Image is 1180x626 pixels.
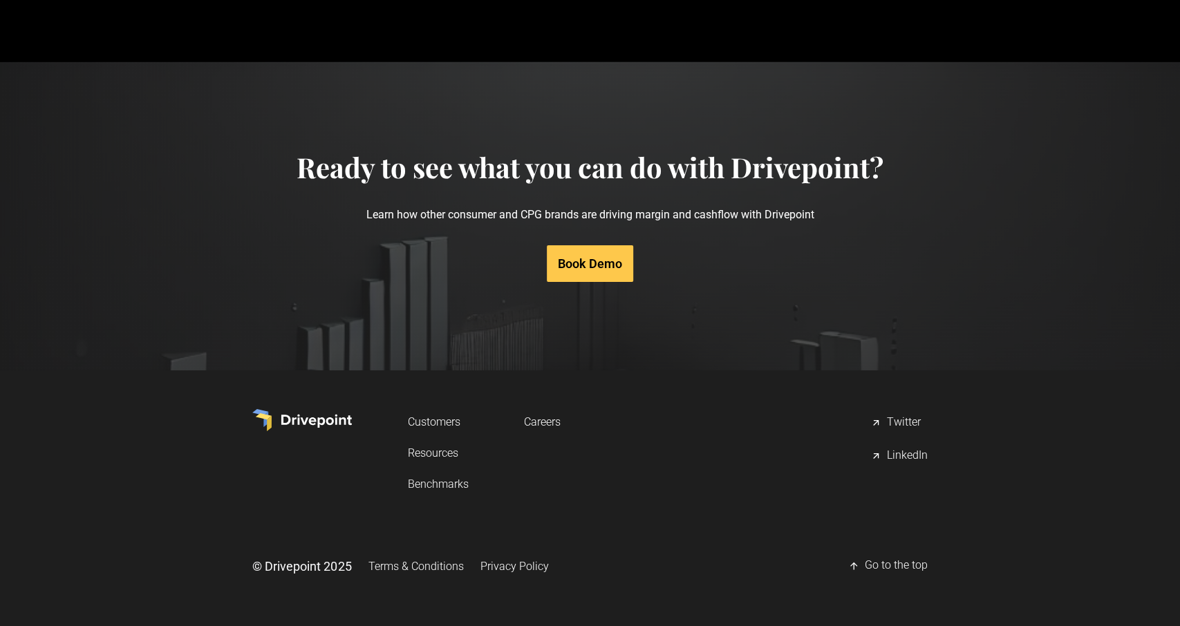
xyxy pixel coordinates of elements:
[297,151,883,184] h4: Ready to see what you can do with Drivepoint?
[368,553,463,579] a: Terms & Conditions
[865,558,928,574] div: Go to the top
[297,184,883,245] p: Learn how other consumer and CPG brands are driving margin and cashflow with Drivepoint
[887,415,921,431] div: Twitter
[407,440,468,466] a: Resources
[480,553,548,579] a: Privacy Policy
[407,471,468,497] a: Benchmarks
[523,409,560,435] a: Careers
[547,245,633,282] a: Book Demo
[870,442,928,470] a: LinkedIn
[252,558,351,575] div: © Drivepoint 2025
[848,552,928,580] a: Go to the top
[887,448,928,464] div: LinkedIn
[870,409,928,437] a: Twitter
[407,409,468,435] a: Customers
